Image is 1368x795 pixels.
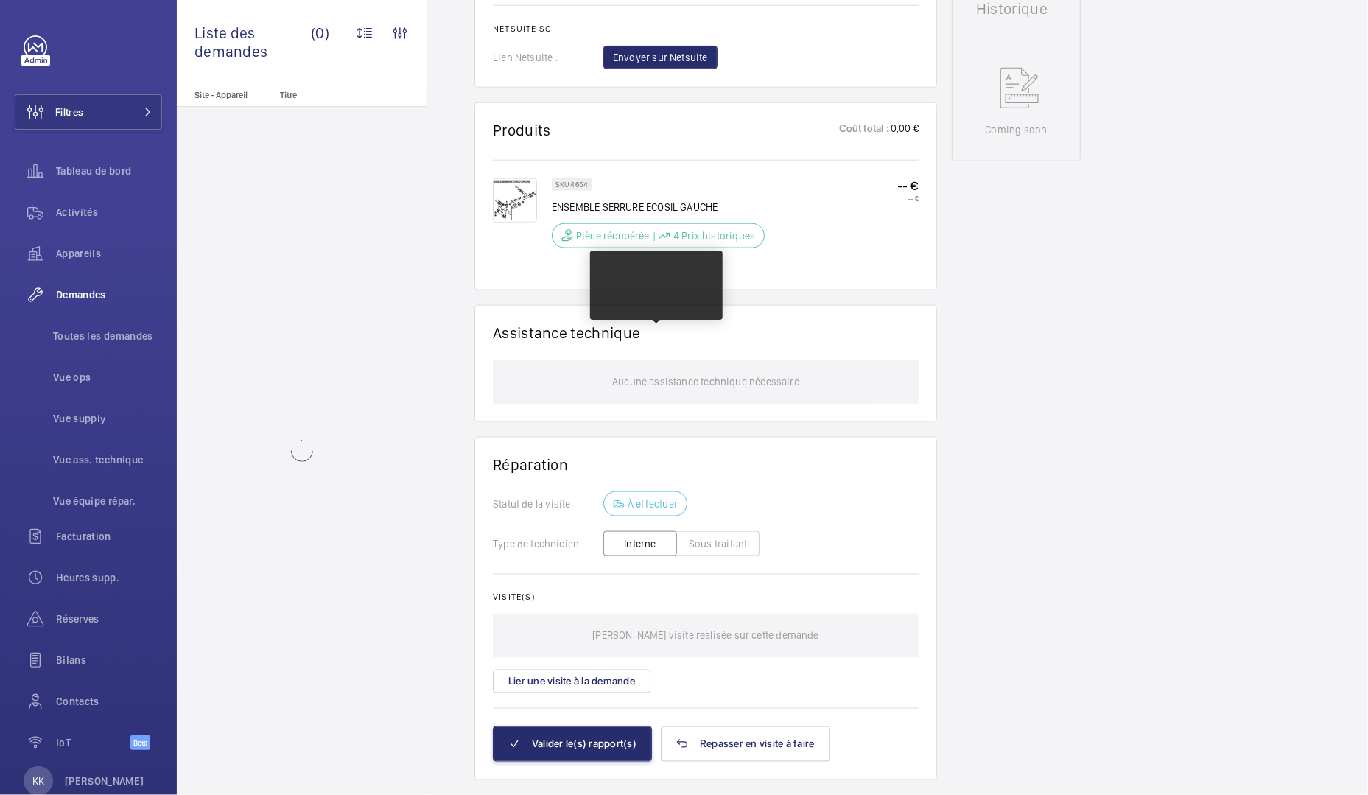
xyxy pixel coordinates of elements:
h1: Assistance technique [493,323,640,342]
button: Lier une visite à la demande [493,670,650,693]
span: Beta [130,735,150,750]
h2: Netsuite SO [493,24,919,34]
span: Filtres [55,105,83,119]
button: Envoyer sur Netsuite [603,46,718,69]
span: Appareils [56,246,162,261]
p: KK [32,774,44,788]
span: Heures supp. [56,570,162,585]
p: Coût total : [839,121,889,139]
p: Coming soon [985,122,1047,137]
span: Demandes [56,287,162,302]
p: Site - Appareil [177,90,274,100]
p: -- € [897,194,919,203]
span: Activités [56,205,162,220]
p: 0,00 € [889,121,919,139]
span: Vue ass. technique [53,452,162,467]
p: SKU 4654 [555,182,588,187]
h1: Historique [976,1,1056,16]
button: Filtres [15,94,162,130]
img: jwl-1DP3FsDPdo0qIXp7OsHhIXlA5ILQDXTjEHBZY3UJ3zVX.png [493,178,537,223]
p: -- € [897,178,919,194]
p: 4 Prix historiques [673,228,755,243]
button: Interne [603,531,677,556]
span: Vue équipe répar. [53,494,162,508]
h2: Visite(s) [493,592,919,602]
p: ENSEMBLE SERRURE ECOSIL GAUCHE [552,200,765,214]
span: IoT [56,735,130,750]
span: Envoyer sur Netsuite [613,50,708,65]
span: Contacts [56,694,162,709]
button: Valider le(s) rapport(s) [493,726,652,762]
span: Facturation [56,529,162,544]
span: Vue supply [53,411,162,426]
span: Bilans [56,653,162,668]
p: À effectuer [628,497,678,511]
p: Aucune assistance technique nécessaire [612,360,799,404]
span: Vue ops [53,370,162,385]
span: Tableau de bord [56,164,162,178]
span: Toutes les demandes [53,329,162,343]
h1: Réparation [493,455,919,474]
button: Sous traitant [676,531,760,556]
p: Titre [280,90,377,100]
div: | [653,228,656,243]
h1: Produits [493,121,551,139]
p: Pièce récupérée [576,228,650,243]
span: Liste des demandes [194,24,311,60]
p: [PERSON_NAME] visite realisée sur cette demande [592,614,819,658]
p: [PERSON_NAME] [65,774,144,788]
span: Réserves [56,612,162,626]
button: Repasser en visite à faire [661,726,830,762]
